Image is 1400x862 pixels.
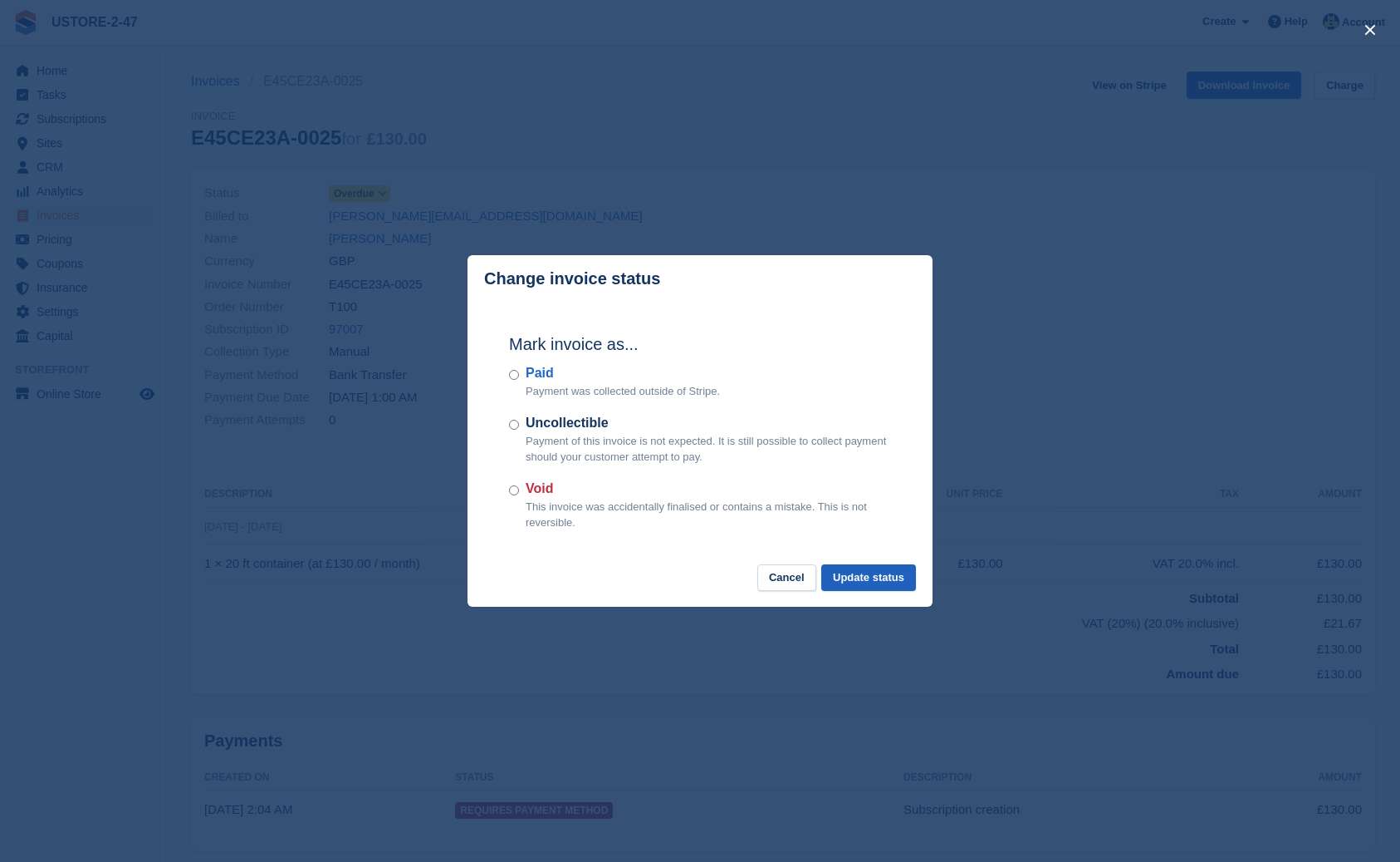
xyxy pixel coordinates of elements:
[821,564,916,592] button: Update status
[757,564,816,592] button: Cancel
[526,413,891,433] label: Uncollectible
[1357,17,1383,43] button: close
[526,363,720,383] label: Paid
[509,332,891,357] h2: Mark invoice as...
[526,499,891,531] p: This invoice was accidentally finalised or contains a mistake. This is not reversible.
[484,269,660,288] p: Change invoice status
[526,433,891,465] p: Payment of this invoice is not expected. It is still possible to collect payment should your cust...
[526,383,720,400] p: Payment was collected outside of Stripe.
[526,479,891,499] label: Void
